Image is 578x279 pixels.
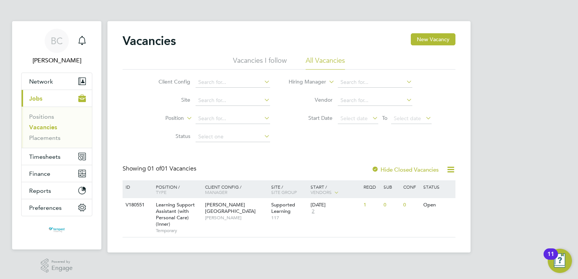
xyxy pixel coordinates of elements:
[48,224,65,236] img: tempestresourcing-logo-retina.png
[205,215,267,221] span: [PERSON_NAME]
[340,115,368,122] span: Select date
[338,95,412,106] input: Search for...
[421,180,454,193] div: Status
[29,170,50,177] span: Finance
[21,56,92,65] span: Becky Crawley
[123,33,176,48] h2: Vacancies
[12,21,101,250] nav: Main navigation
[421,198,454,212] div: Open
[22,148,92,165] button: Timesheets
[205,201,256,214] span: [PERSON_NAME][GEOGRAPHIC_DATA]
[22,165,92,182] button: Finance
[306,56,345,70] li: All Vacancies
[271,201,295,214] span: Supported Learning
[338,77,412,88] input: Search for...
[147,78,190,85] label: Client Config
[309,180,362,199] div: Start /
[22,107,92,148] div: Jobs
[156,228,201,234] span: Temporary
[29,78,53,85] span: Network
[29,124,57,131] a: Vacancies
[362,198,381,212] div: 1
[41,259,73,273] a: Powered byEngage
[148,165,196,172] span: 01 Vacancies
[22,73,92,90] button: Network
[148,165,161,172] span: 01 of
[401,198,421,212] div: 0
[147,133,190,139] label: Status
[547,254,554,264] div: 11
[271,215,307,221] span: 117
[196,77,270,88] input: Search for...
[51,265,73,271] span: Engage
[156,201,195,227] span: Learning Support Assistant (with Personal Care) (Inner)
[382,180,401,193] div: Sub
[22,182,92,199] button: Reports
[311,189,332,195] span: Vendors
[371,166,439,173] label: Hide Closed Vacancies
[283,78,326,86] label: Hiring Manager
[29,204,62,211] span: Preferences
[29,134,61,141] a: Placements
[269,180,309,198] div: Site /
[382,198,401,212] div: 0
[233,56,287,70] li: Vacancies I follow
[124,180,150,193] div: ID
[311,208,315,215] span: 2
[362,180,381,193] div: Reqd
[311,202,360,208] div: [DATE]
[140,115,184,122] label: Position
[29,113,54,120] a: Positions
[289,115,333,121] label: Start Date
[380,113,390,123] span: To
[401,180,421,193] div: Conf
[51,259,73,265] span: Powered by
[196,113,270,124] input: Search for...
[394,115,421,122] span: Select date
[271,189,297,195] span: Site Group
[21,29,92,65] a: BC[PERSON_NAME]
[124,198,150,212] div: V180551
[150,180,203,198] div: Position /
[21,224,92,236] a: Go to home page
[29,153,61,160] span: Timesheets
[196,95,270,106] input: Search for...
[147,96,190,103] label: Site
[123,165,198,173] div: Showing
[51,36,63,46] span: BC
[548,249,572,273] button: Open Resource Center, 11 new notifications
[196,132,270,142] input: Select one
[22,199,92,216] button: Preferences
[205,189,227,195] span: Manager
[156,189,166,195] span: Type
[411,33,455,45] button: New Vacancy
[289,96,333,103] label: Vendor
[29,95,42,102] span: Jobs
[22,90,92,107] button: Jobs
[203,180,269,198] div: Client Config /
[29,187,51,194] span: Reports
